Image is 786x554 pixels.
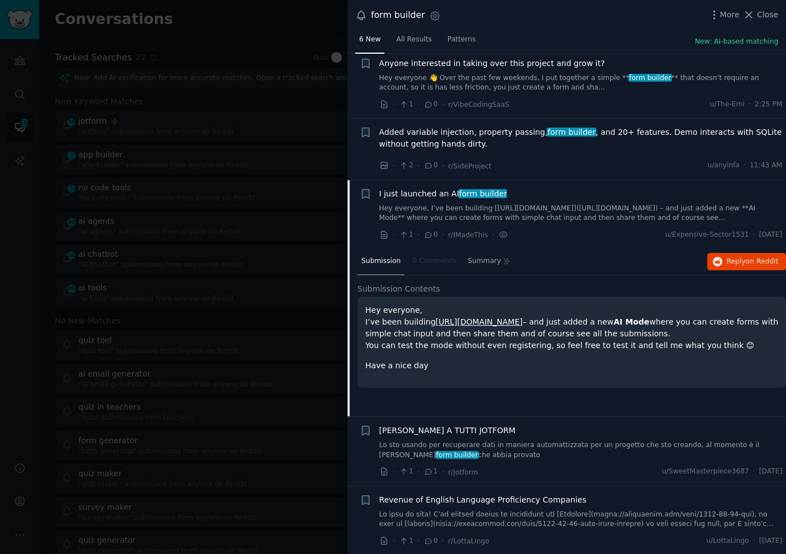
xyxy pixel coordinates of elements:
[359,35,380,45] span: 6 New
[458,189,508,198] span: form builder
[357,283,440,295] span: Submission Contents
[749,100,751,110] span: ·
[720,9,740,21] span: More
[759,536,782,546] span: [DATE]
[371,8,425,22] div: form builder
[379,126,783,150] a: Added variable injection, property passing,form builder, and 20+ features. Demo interacts with SQ...
[759,467,782,477] span: [DATE]
[379,204,783,223] a: Hey everyone, I’ve been building [[URL][DOMAIN_NAME]]([URL][DOMAIN_NAME]) – and just added a new ...
[448,537,490,545] span: r/LottaLingo
[361,256,401,266] span: Submission
[435,317,523,326] a: [URL][DOMAIN_NAME]
[423,161,437,171] span: 0
[423,467,437,477] span: 1
[423,536,437,546] span: 0
[399,230,413,240] span: 1
[710,100,745,110] span: u/The-Emi
[665,230,749,240] span: u/Expensive-Sector1531
[442,229,444,241] span: ·
[743,9,778,21] button: Close
[399,100,413,110] span: 1
[379,440,783,460] a: Lo sto usando per recuperare dati in maniera automattizzata per un progetto che sto creando, al m...
[444,31,479,54] a: Patterns
[417,466,420,478] span: ·
[442,535,444,547] span: ·
[448,101,509,109] span: r/VibeCodingSaaS
[393,535,395,547] span: ·
[393,160,395,172] span: ·
[423,100,437,110] span: 0
[753,536,755,546] span: ·
[379,58,605,69] a: Anyone interested in taking over this project and grow it?
[417,160,420,172] span: ·
[392,31,435,54] a: All Results
[393,98,395,110] span: ·
[448,35,476,45] span: Patterns
[707,253,786,271] button: Replyon Reddit
[399,467,413,477] span: 1
[662,467,749,477] span: u/SweetMasterpiece3687
[753,230,755,240] span: ·
[492,229,494,241] span: ·
[365,304,778,351] p: Hey everyone, I’ve been building – and just added a new where you can create forms with simple ch...
[379,494,587,506] a: Revenue of English Language Proficiency Companies
[379,126,783,150] span: Added variable injection, property passing, , and 20+ features. Demo interacts with SQLite withou...
[708,161,740,171] span: u/anyinfa
[379,425,516,436] a: [PERSON_NAME] A TUTTI JOTFORM
[746,257,778,265] span: on Reddit
[442,98,444,110] span: ·
[423,230,437,240] span: 0
[750,161,782,171] span: 11:43 AM
[379,510,783,529] a: Lo ipsu do sita! C'ad elitsed doeius te incididunt utl [Etdolore](magna://aliquaenim.adm/veni/131...
[417,98,420,110] span: ·
[417,229,420,241] span: ·
[448,162,492,170] span: r/SideProject
[628,74,672,82] span: form builder
[399,161,413,171] span: 2
[393,466,395,478] span: ·
[743,161,746,171] span: ·
[448,231,488,239] span: r/IMadeThis
[468,256,501,266] span: Summary
[417,535,420,547] span: ·
[727,257,778,267] span: Reply
[757,9,778,21] span: Close
[547,128,596,137] span: form builder
[442,160,444,172] span: ·
[379,188,507,200] span: I just launched an AI
[614,317,649,326] strong: AI Mode
[379,73,783,93] a: Hey everyone 👋 Over the past few weekends, I put together a simple **form builder** that doesn’t ...
[399,536,413,546] span: 1
[365,360,778,372] p: Have a nice day
[442,466,444,478] span: ·
[396,35,431,45] span: All Results
[753,467,755,477] span: ·
[355,31,384,54] a: 6 New
[759,230,782,240] span: [DATE]
[448,468,478,476] span: r/jotform
[393,229,395,241] span: ·
[379,188,507,200] a: I just launched an AIform builder
[708,9,740,21] button: More
[695,37,778,47] button: New: AI-based matching
[706,536,749,546] span: u/LottaLingo
[755,100,782,110] span: 2:25 PM
[435,451,479,459] span: form builder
